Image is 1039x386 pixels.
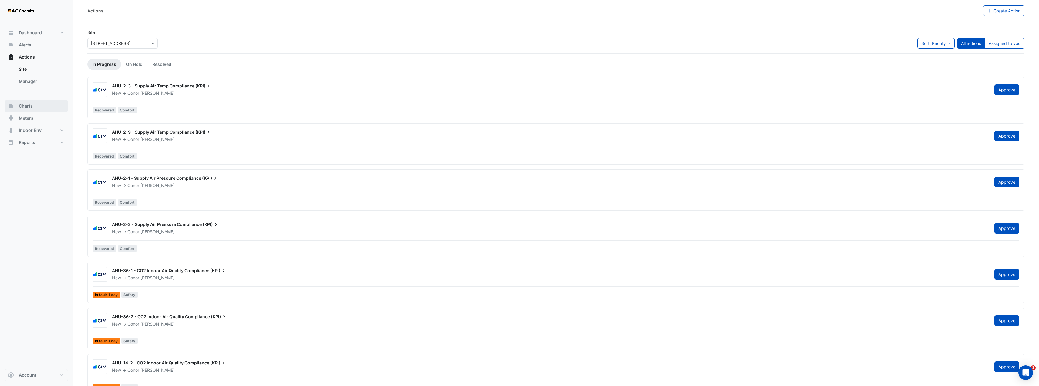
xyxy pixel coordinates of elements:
[14,75,68,87] a: Manager
[93,87,107,93] img: CIM
[93,338,120,344] span: In fault
[985,38,1024,49] button: Assigned to you
[8,115,14,121] app-icon: Meters
[122,91,126,96] span: ->
[122,137,126,142] span: ->
[994,223,1019,234] button: Approve
[19,54,35,60] span: Actions
[5,39,68,51] button: Alerts
[994,361,1019,372] button: Approve
[211,314,227,320] span: (KPI)
[122,275,126,280] span: ->
[210,360,227,366] span: (KPI)
[19,42,31,48] span: Alerts
[87,8,103,14] div: Actions
[993,8,1020,13] span: Create Action
[203,221,219,227] span: (KPI)
[7,5,35,17] img: Company Logo
[122,367,126,373] span: ->
[19,103,33,109] span: Charts
[108,293,118,297] span: 1 day
[195,129,212,135] span: (KPI)
[93,245,116,252] span: Recovered
[19,30,42,36] span: Dashboard
[210,268,227,274] span: (KPI)
[127,229,139,234] span: Conor
[118,153,137,159] span: Comfort
[195,83,212,89] span: (KPI)
[5,27,68,39] button: Dashboard
[202,175,218,181] span: (KPI)
[93,199,116,206] span: Recovered
[1031,365,1036,370] span: 1
[917,38,955,49] button: Sort: Priority
[140,90,175,96] span: [PERSON_NAME]
[19,115,33,121] span: Meters
[112,314,210,319] span: AHU-36-2 - CO2 Indoor Air Quality Compliance
[8,54,14,60] app-icon: Actions
[122,229,126,234] span: ->
[921,41,946,46] span: Sort: Priority
[19,139,35,145] span: Reports
[5,124,68,136] button: Indoor Env
[5,51,68,63] button: Actions
[93,272,107,278] img: CIM
[118,107,137,113] span: Comfort
[140,275,175,281] span: [PERSON_NAME]
[127,367,139,373] span: Conor
[112,176,201,181] span: AHU-2-1 - Supply Air Pressure Compliance
[112,367,121,373] span: New
[19,372,36,378] span: Account
[122,321,126,326] span: ->
[147,59,176,70] a: Resolved
[108,339,118,343] span: 1 day
[112,275,121,280] span: New
[998,179,1015,185] span: Approve
[93,364,107,370] img: CIM
[994,84,1019,95] button: Approve
[8,139,14,145] app-icon: Reports
[127,275,139,280] span: Conor
[112,91,121,96] span: New
[994,269,1019,280] button: Approve
[112,360,209,365] span: AHU-14-2 - CO2 Indoor Air Quality Compliance
[998,226,1015,231] span: Approve
[93,292,120,298] span: In fault
[140,321,175,327] span: [PERSON_NAME]
[994,131,1019,141] button: Approve
[127,91,139,96] span: Conor
[87,59,121,70] a: In Progress
[112,268,209,273] span: AHU-36-1 - CO2 Indoor Air Quality Compliance
[140,229,175,235] span: [PERSON_NAME]
[93,318,107,324] img: CIM
[112,83,194,88] span: AHU-2-3 - Supply Air Temp Compliance
[93,179,107,185] img: CIM
[983,5,1025,16] button: Create Action
[112,137,121,142] span: New
[93,133,107,139] img: CIM
[994,177,1019,187] button: Approve
[93,153,116,159] span: Recovered
[93,225,107,231] img: CIM
[998,318,1015,323] span: Approve
[994,315,1019,326] button: Approve
[5,112,68,124] button: Meters
[121,59,147,70] a: On Hold
[998,133,1015,138] span: Approve
[5,369,68,381] button: Account
[127,137,139,142] span: Conor
[8,103,14,109] app-icon: Charts
[112,229,121,234] span: New
[998,87,1015,92] span: Approve
[957,38,985,49] button: All actions
[140,183,175,189] span: [PERSON_NAME]
[112,321,121,326] span: New
[140,367,175,373] span: [PERSON_NAME]
[5,136,68,149] button: Reports
[19,127,42,133] span: Indoor Env
[14,63,68,75] a: Site
[118,199,137,206] span: Comfort
[121,338,138,344] span: Safety
[8,42,14,48] app-icon: Alerts
[127,321,139,326] span: Conor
